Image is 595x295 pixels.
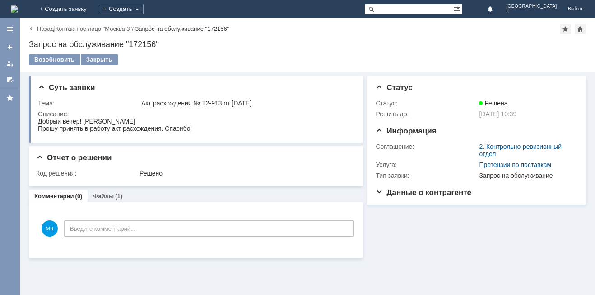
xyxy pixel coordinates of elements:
[479,100,507,107] span: Решена
[139,170,351,177] div: Решено
[3,56,17,71] a: Мои заявки
[42,220,58,237] span: М3
[506,4,557,9] span: [GEOGRAPHIC_DATA]
[38,100,139,107] div: Тема:
[115,193,122,200] div: (1)
[29,40,586,49] div: Запрос на обслуживание "172156"
[11,5,18,13] img: logo
[376,188,471,197] span: Данные о контрагенте
[56,25,132,32] a: Контактное лицо "Москва 3"
[479,110,516,118] span: [DATE] 10:39
[376,110,477,118] div: Решить до:
[37,25,54,32] a: Назад
[506,9,557,14] span: 3
[3,40,17,54] a: Создать заявку
[376,127,436,135] span: Информация
[93,193,114,200] a: Файлы
[3,72,17,87] a: Мои согласования
[141,100,351,107] div: Акт расхождения № Т2-913 от [DATE]
[479,161,551,168] a: Претензии по поставкам
[38,110,353,118] div: Описание:
[376,161,477,168] div: Услуга:
[376,143,477,150] div: Соглашение:
[38,83,95,92] span: Суть заявки
[54,25,55,32] div: |
[560,24,571,34] div: Добавить в избранное
[75,193,83,200] div: (0)
[36,170,138,177] div: Код решения:
[479,143,562,157] a: 2. Контрольно-ревизионный отдел
[11,5,18,13] a: Перейти на домашнюю страницу
[98,4,144,14] div: Создать
[36,153,112,162] span: Отчет о решении
[575,24,586,34] div: Сделать домашней страницей
[376,172,477,179] div: Тип заявки:
[479,172,573,179] div: Запрос на обслуживание
[56,25,135,32] div: /
[376,83,412,92] span: Статус
[453,4,462,13] span: Расширенный поиск
[34,193,74,200] a: Комментарии
[376,100,477,107] div: Статус:
[135,25,229,32] div: Запрос на обслуживание "172156"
